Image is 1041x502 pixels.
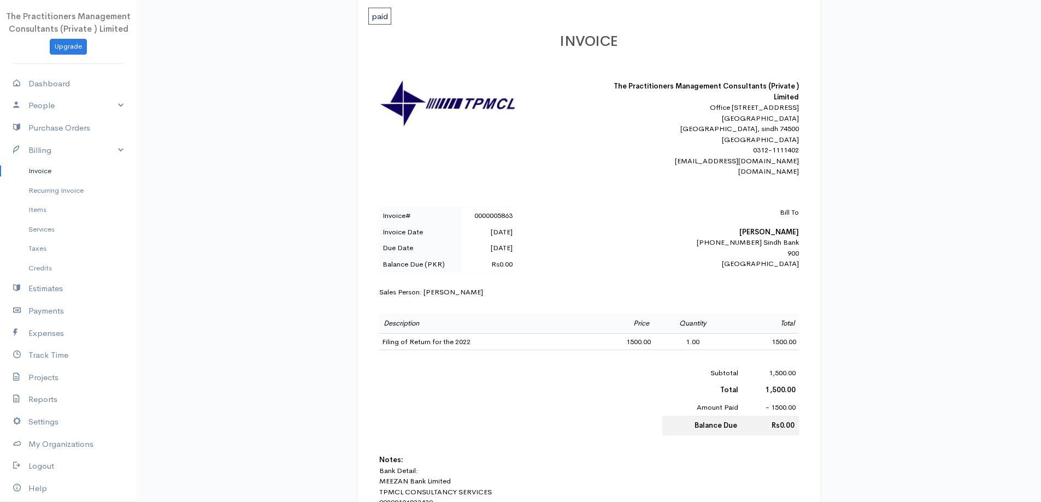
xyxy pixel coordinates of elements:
[379,240,462,256] td: Due Date
[614,81,799,102] b: The Practitioners Management Consultants (Private ) Limited
[462,256,515,273] td: Rs0.00
[379,224,462,240] td: Invoice Date
[379,333,587,350] td: Filing of Return for the 2022
[608,102,799,177] div: Office [STREET_ADDRESS] [GEOGRAPHIC_DATA] [GEOGRAPHIC_DATA], sindh 74500 [GEOGRAPHIC_DATA] 0312-1...
[739,227,799,237] b: [PERSON_NAME]
[742,364,798,382] td: 1,500.00
[379,81,516,127] img: logo-30862.jpg
[462,240,515,256] td: [DATE]
[742,399,798,416] td: - 1500.00
[662,364,742,382] td: Subtotal
[742,416,798,435] td: Rs0.00
[462,224,515,240] td: [DATE]
[462,208,515,224] td: 0000005863
[608,207,799,269] div: [PHONE_NUMBER] Sindh Bank 900 [GEOGRAPHIC_DATA]
[654,314,732,333] td: Quantity
[732,314,799,333] td: Total
[379,208,462,224] td: Invoice#
[662,416,742,435] td: Balance Due
[379,455,403,464] b: Notes:
[766,385,796,394] b: 1,500.00
[654,333,732,350] td: 1.00
[587,333,654,350] td: 1500.00
[6,11,131,34] span: The Practitioners Management Consultants (Private ) Limited
[732,333,799,350] td: 1500.00
[379,287,799,298] div: Sales Person: [PERSON_NAME]
[720,385,738,394] b: Total
[587,314,654,333] td: Price
[379,34,799,50] h1: INVOICE
[379,314,587,333] td: Description
[608,207,799,218] p: Bill To
[379,256,462,273] td: Balance Due (PKR)
[50,39,87,55] a: Upgrade
[368,8,391,25] span: paid
[662,399,742,416] td: Amount Paid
